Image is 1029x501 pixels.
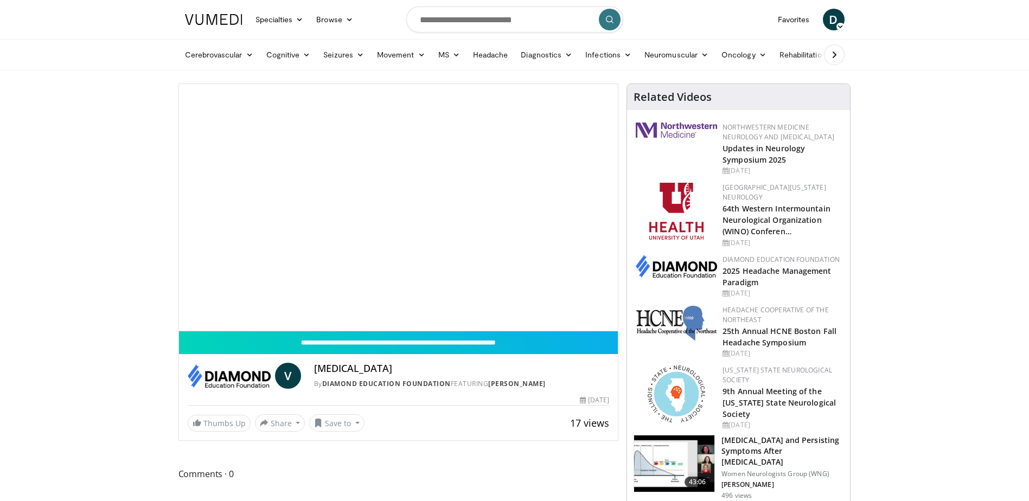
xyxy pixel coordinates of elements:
[178,467,619,481] span: Comments 0
[723,305,829,324] a: Headache Cooperative of the Northeast
[723,288,841,298] div: [DATE]
[636,305,717,341] img: 6c52f715-17a6-4da1-9b6c-8aaf0ffc109f.jpg.150x105_q85_autocrop_double_scale_upscale_version-0.2.jpg
[723,143,805,165] a: Updates in Neurology Symposium 2025
[317,44,370,66] a: Seizures
[634,91,712,104] h4: Related Videos
[309,414,365,432] button: Save to
[185,14,242,25] img: VuMedi Logo
[579,44,638,66] a: Infections
[406,7,623,33] input: Search topics, interventions
[649,183,704,240] img: f6362829-b0a3-407d-a044-59546adfd345.png.150x105_q85_autocrop_double_scale_upscale_version-0.2.png
[432,44,466,66] a: MS
[636,255,717,278] img: d0406666-9e5f-4b94-941b-f1257ac5ccaf.png.150x105_q85_autocrop_double_scale_upscale_version-0.2.png
[310,9,360,30] a: Browse
[648,365,705,422] img: 71a8b48c-8850-4916-bbdd-e2f3ccf11ef9.png.150x105_q85_autocrop_double_scale_upscale_version-0.2.png
[370,44,432,66] a: Movement
[685,477,711,487] span: 43:06
[723,123,834,142] a: Northwestern Medicine Neurology and [MEDICAL_DATA]
[721,470,843,478] p: Women Neurologists Group (WNG)
[723,238,841,248] div: [DATE]
[723,255,840,264] a: Diamond Education Foundation
[514,44,579,66] a: Diagnostics
[634,435,714,492] img: a86f5211-1e68-48da-a0c0-f012a8b9ab80.150x105_q85_crop-smart_upscale.jpg
[723,266,831,287] a: 2025 Headache Management Paradigm
[723,203,830,236] a: 64th Western Intermountain Neurological Organization (WINO) Conferen…
[823,9,845,30] a: D
[178,44,260,66] a: Cerebrovascular
[723,365,832,384] a: [US_STATE] State Neurological Society
[636,123,717,138] img: 2a462fb6-9365-492a-ac79-3166a6f924d8.png.150x105_q85_autocrop_double_scale_upscale_version-0.2.jpg
[488,379,546,388] a: [PERSON_NAME]
[723,166,841,176] div: [DATE]
[721,491,752,500] p: 496 views
[322,379,451,388] a: Diamond Education Foundation
[314,379,609,389] div: By FEATURING
[721,480,843,489] p: [PERSON_NAME]
[179,84,618,331] video-js: Video Player
[771,9,816,30] a: Favorites
[723,386,836,419] a: 9th Annual Meeting of the [US_STATE] State Neurological Society
[275,363,301,389] a: V
[715,44,773,66] a: Oncology
[634,435,843,500] a: 43:06 [MEDICAL_DATA] and Persisting Symptoms After [MEDICAL_DATA] Women Neurologists Group (WNG) ...
[723,420,841,430] div: [DATE]
[638,44,715,66] a: Neuromuscular
[721,435,843,467] h3: [MEDICAL_DATA] and Persisting Symptoms After [MEDICAL_DATA]
[723,326,836,348] a: 25th Annual HCNE Boston Fall Headache Symposium
[580,395,609,405] div: [DATE]
[249,9,310,30] a: Specialties
[260,44,317,66] a: Cognitive
[723,349,841,358] div: [DATE]
[314,363,609,375] h4: [MEDICAL_DATA]
[188,363,271,389] img: Diamond Education Foundation
[723,183,826,202] a: [GEOGRAPHIC_DATA][US_STATE] Neurology
[773,44,833,66] a: Rehabilitation
[466,44,515,66] a: Headache
[570,416,609,429] span: 17 views
[255,414,305,432] button: Share
[188,415,251,432] a: Thumbs Up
